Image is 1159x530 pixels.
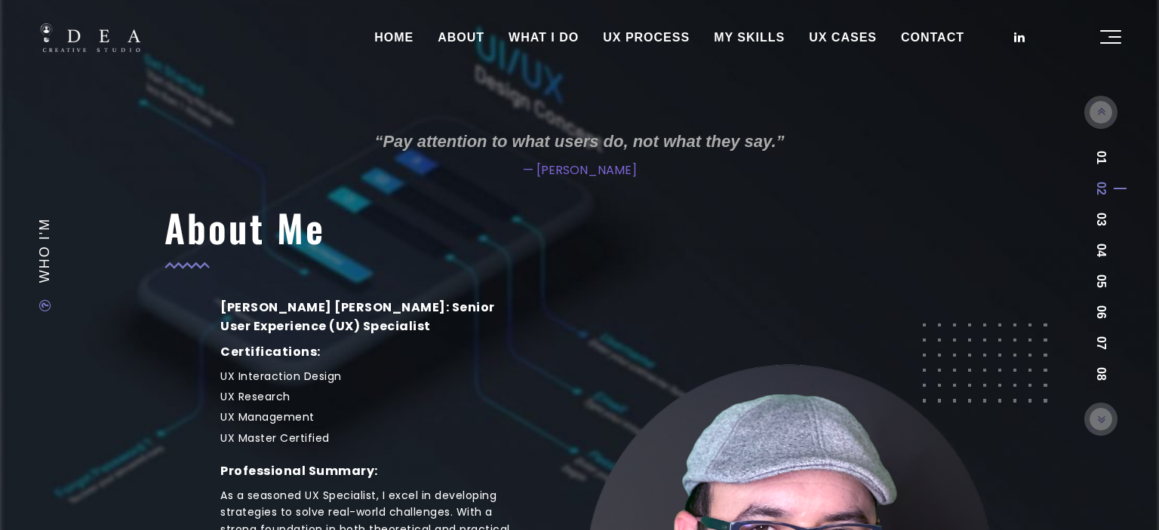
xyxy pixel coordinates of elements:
[1095,213,1107,226] a: 03
[702,19,797,57] a: MY SKILLS
[591,19,702,57] a: UX PROCESS
[1095,151,1107,164] a: 01
[797,19,889,57] a: UX CASES
[38,23,140,52] img: Jesus GA Portfolio
[1095,305,1107,319] a: 06
[1095,336,1107,350] a: 07
[1095,367,1107,381] a: 08
[1095,182,1107,195] a: 02
[496,19,591,57] a: WHAT I DO
[362,19,426,57] a: HOME
[1095,274,1107,288] a: 05
[426,19,496,57] a: ABOUT
[1095,244,1107,257] a: 04
[889,19,976,57] a: CONTACT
